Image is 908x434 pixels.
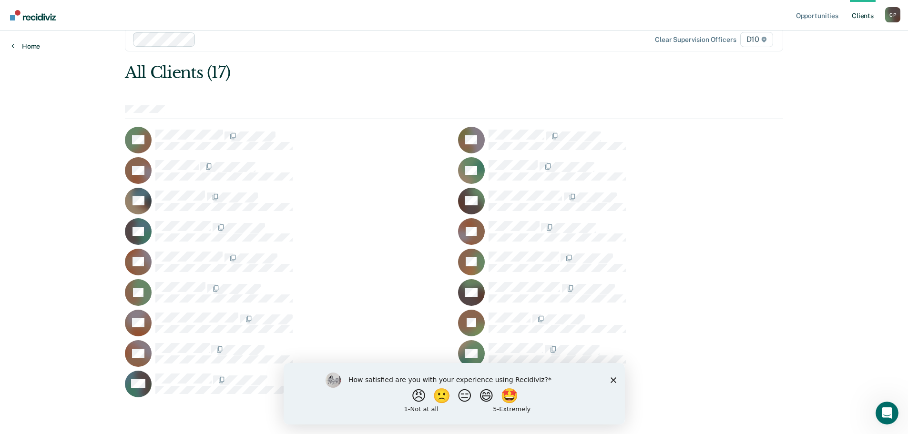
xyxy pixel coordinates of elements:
[876,402,898,424] iframe: Intercom live chat
[125,63,652,82] div: All Clients (17)
[885,7,900,22] button: Profile dropdown button
[11,42,40,50] a: Home
[885,7,900,22] div: C P
[10,10,56,20] img: Recidiviz
[740,32,773,47] span: D10
[284,363,625,424] iframe: Survey by Kim from Recidiviz
[655,36,736,44] div: Clear supervision officers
